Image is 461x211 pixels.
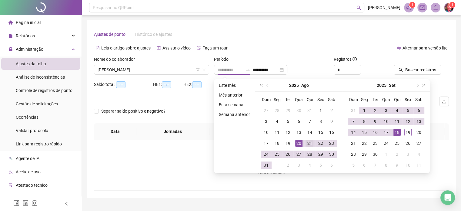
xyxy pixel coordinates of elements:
[315,138,326,149] td: 2025-08-22
[413,138,424,149] td: 2025-09-27
[414,79,420,91] button: next-year
[101,46,151,50] span: Leia o artigo sobre ajustes
[372,151,379,158] div: 30
[272,94,282,105] th: Seg
[272,160,282,171] td: 2025-09-01
[304,116,315,127] td: 2025-08-07
[372,129,379,136] div: 16
[361,118,368,125] div: 8
[411,3,413,7] span: 1
[16,33,35,38] span: Relatórios
[273,162,281,169] div: 1
[326,105,337,116] td: 2025-08-02
[317,107,324,114] div: 1
[370,149,381,160] td: 2025-09-30
[273,151,281,158] div: 25
[392,105,403,116] td: 2025-09-04
[442,99,446,104] span: upload
[326,138,337,149] td: 2025-08-23
[399,68,403,72] span: search
[317,118,324,125] div: 8
[377,79,386,91] button: year panel
[404,118,412,125] div: 12
[381,127,392,138] td: 2025-09-17
[261,105,272,116] td: 2025-07-27
[246,67,250,72] span: swap-right
[306,162,313,169] div: 4
[359,127,370,138] td: 2025-09-15
[272,105,282,116] td: 2025-07-28
[415,140,423,147] div: 27
[284,151,292,158] div: 26
[116,81,125,88] span: --:--
[202,46,228,50] span: Faça um tour
[328,162,335,169] div: 6
[403,94,413,105] th: Sex
[403,138,413,149] td: 2025-09-26
[293,138,304,149] td: 2025-08-20
[94,123,136,140] th: Data
[306,129,313,136] div: 14
[262,118,270,125] div: 3
[326,160,337,171] td: 2025-09-06
[403,160,413,171] td: 2025-10-10
[261,160,272,171] td: 2025-08-31
[370,127,381,138] td: 2025-09-16
[315,160,326,171] td: 2025-09-05
[419,5,425,10] span: mail
[192,81,202,88] span: --:--
[405,66,436,73] span: Buscar registros
[350,140,357,147] div: 21
[350,107,357,114] div: 31
[413,94,424,105] th: Sáb
[403,127,413,138] td: 2025-09-19
[16,101,58,106] span: Gestão de solicitações
[272,138,282,149] td: 2025-08-18
[421,79,427,91] button: super-next-year
[282,127,293,138] td: 2025-08-12
[306,151,313,158] div: 28
[348,149,359,160] td: 2025-09-28
[403,149,413,160] td: 2025-10-03
[282,105,293,116] td: 2025-07-29
[409,2,415,8] sup: 1
[392,149,403,160] td: 2025-10-02
[284,129,292,136] div: 12
[272,149,282,160] td: 2025-08-25
[315,127,326,138] td: 2025-08-15
[382,151,390,158] div: 1
[348,116,359,127] td: 2025-09-07
[359,116,370,127] td: 2025-09-08
[393,140,401,147] div: 25
[22,200,28,206] span: linkedin
[392,138,403,149] td: 2025-09-25
[404,162,412,169] div: 10
[162,46,191,50] span: Assista o vídeo
[293,127,304,138] td: 2025-08-13
[295,162,302,169] div: 3
[404,151,412,158] div: 3
[403,46,447,50] span: Alternar para versão lite
[328,118,335,125] div: 9
[382,162,390,169] div: 8
[101,169,442,176] div: Não há dados
[216,111,252,118] li: Semana anterior
[295,140,302,147] div: 20
[98,65,205,74] span: ALMIR DE ASSIS CUNHA
[157,46,161,50] span: youtube
[389,79,396,91] button: month panel
[392,116,403,127] td: 2025-09-11
[393,151,401,158] div: 2
[415,107,423,114] div: 6
[334,56,357,63] span: Registros
[392,127,403,138] td: 2025-09-18
[273,107,281,114] div: 28
[440,190,455,205] div: Open Intercom Messenger
[413,149,424,160] td: 2025-10-04
[306,140,313,147] div: 21
[293,149,304,160] td: 2025-08-27
[209,123,255,140] th: Entrada 1
[370,116,381,127] td: 2025-09-09
[99,108,168,114] span: Separar saldo positivo e negativo?
[372,140,379,147] div: 23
